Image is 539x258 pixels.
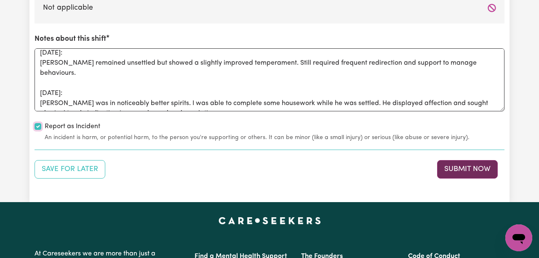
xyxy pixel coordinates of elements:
label: Notes about this shift [35,34,106,45]
iframe: Button to launch messaging window [505,224,532,251]
a: Careseekers home page [219,217,321,224]
label: Not applicable [43,3,496,13]
textarea: [PERSON_NAME] – Weekly Notes [DATE]: [PERSON_NAME] was very unsettled throughout the day. Require... [35,48,504,111]
button: Save your job report [35,160,105,179]
button: Submit your job report [437,160,498,179]
label: Report as Incident [45,121,100,132]
small: An incident is harm, or potential harm, to the person you're supporting or others. It can be mino... [45,133,504,142]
